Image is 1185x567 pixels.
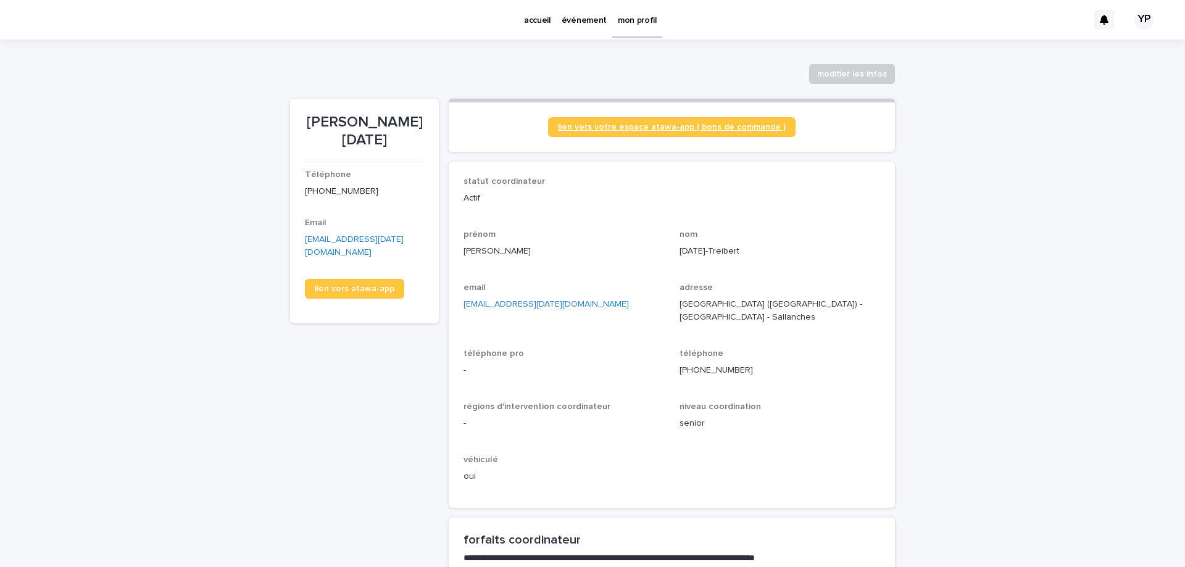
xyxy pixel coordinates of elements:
p: Actif [464,192,880,205]
span: prénom [464,230,496,239]
p: [GEOGRAPHIC_DATA] ([GEOGRAPHIC_DATA]) - [GEOGRAPHIC_DATA] - Sallanches [680,298,881,324]
p: - [464,364,665,377]
span: email [464,283,486,292]
span: véhiculé [464,455,498,464]
span: Email [305,218,326,227]
p: [PHONE_NUMBER] [305,185,424,198]
p: senior [680,417,881,430]
span: adresse [680,283,713,292]
span: statut coordinateur [464,177,545,186]
p: [PERSON_NAME] [464,245,665,258]
span: téléphone pro [464,349,524,358]
span: Téléphone [305,170,351,179]
p: [PERSON_NAME][DATE] [305,114,424,149]
a: lien vers votre espace atawa-app ( bons de commande ) [548,117,796,137]
a: lien vers atawa-app [305,279,404,299]
span: niveau coordination [680,402,761,411]
a: [EMAIL_ADDRESS][DATE][DOMAIN_NAME] [464,300,629,308]
div: YP [1134,10,1154,30]
img: Ls34BcGeRexTGTNfXpUC [25,7,144,32]
a: [EMAIL_ADDRESS][DATE][DOMAIN_NAME] [305,235,404,257]
p: [PHONE_NUMBER] [680,364,881,377]
p: oui [464,470,665,483]
h2: forfaits coordinateur [464,532,880,547]
span: téléphone [680,349,723,358]
span: nom [680,230,697,239]
span: lien vers votre espace atawa-app ( bons de commande ) [558,123,786,131]
p: - [464,417,665,430]
span: modifier les infos [817,68,887,80]
span: lien vers atawa-app [315,284,394,293]
button: modifier les infos [809,64,895,84]
span: régions d'intervention coordinateur [464,402,610,411]
p: [DATE]-Treibert [680,245,881,258]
